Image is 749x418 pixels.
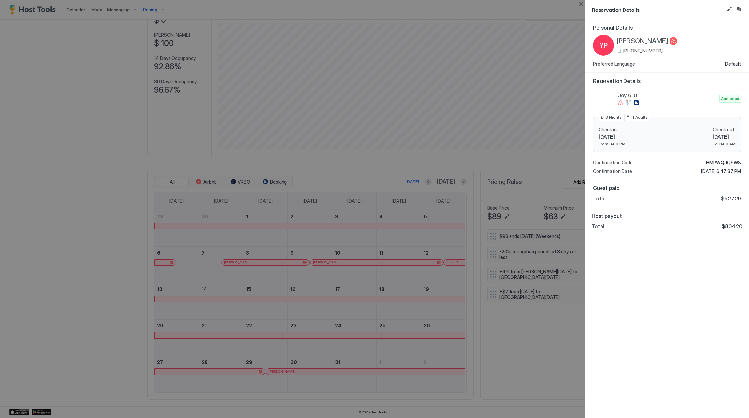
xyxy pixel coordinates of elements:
[623,48,663,54] span: [PHONE_NUMBER]
[593,24,741,31] span: Personal Details
[617,37,668,45] span: [PERSON_NAME]
[600,40,608,50] span: YP
[722,223,742,230] span: $804.20
[735,5,742,13] button: Inbox
[599,141,625,146] span: From 3:00 PM
[593,185,741,191] span: Guest paid
[592,5,724,13] span: Reservation Details
[593,61,635,67] span: Preferred Language
[593,88,614,109] div: listing image
[593,78,741,84] span: Reservation Details
[631,115,647,120] span: 4 Adults
[593,195,606,202] span: Total
[593,160,633,166] span: Confirmation Code
[605,115,622,120] span: 8 Nights
[713,141,736,146] span: To 11:00 AM
[592,223,604,230] span: Total
[713,134,736,140] span: [DATE]
[618,92,717,99] span: Joy 610
[599,127,625,133] span: Check in
[725,5,733,13] button: Edit reservation
[599,134,625,140] span: [DATE]
[706,160,741,166] span: HMRWQJQ9W8
[592,213,742,219] span: Host payout
[721,96,739,102] span: Accepted
[721,195,741,202] span: $927.29
[713,127,736,133] span: Check out
[701,168,741,174] span: [DATE] 6:47:37 PM
[725,61,741,67] span: Default
[593,168,632,174] span: Confirmation Date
